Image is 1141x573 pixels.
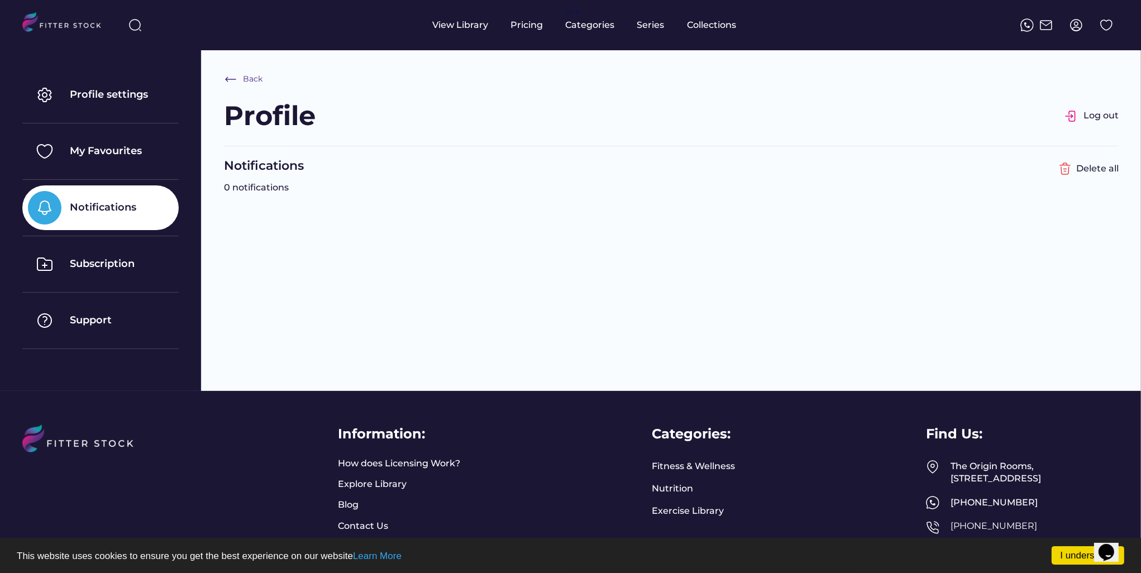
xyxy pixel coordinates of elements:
[951,460,1119,485] div: The Origin Rooms, [STREET_ADDRESS]
[338,424,425,443] div: Information:
[338,478,407,490] a: Explore Library
[1064,109,1078,123] img: Group%201000002326.svg
[338,499,366,511] a: Blog
[128,18,142,32] img: search-normal%203.svg
[1083,109,1119,122] div: Log out
[224,97,316,135] div: Profile
[566,19,615,31] div: Categories
[338,457,460,470] a: How does Licensing Work?
[70,200,136,214] div: Notifications
[28,78,61,112] img: Group%201000002325.svg
[926,496,939,509] img: meteor-icons_whatsapp%20%281%29.svg
[1052,546,1124,565] a: I understand!
[70,257,135,271] div: Subscription
[17,551,1124,561] p: This website uses cookies to ensure you get the best experience on our website
[637,19,665,31] div: Series
[28,191,61,225] img: Group%201000002325%20%285%29.svg
[951,521,1037,531] a: [PHONE_NUMBER]
[224,73,237,86] img: Frame%20%286%29.svg
[22,12,111,35] img: LOGO.svg
[70,88,148,102] div: Profile settings
[224,157,1043,175] div: Notifications
[243,74,262,85] div: Back
[338,520,388,532] a: Contact Us
[28,304,61,337] img: Group%201000002325%20%287%29.svg
[1039,18,1053,32] img: Frame%2051.svg
[70,313,112,327] div: Support
[28,135,61,168] img: Group%201000002325%20%282%29.svg
[688,19,737,31] div: Collections
[652,460,735,472] a: Fitness & Wellness
[926,424,982,443] div: Find Us:
[652,483,693,495] a: Nutrition
[28,247,61,281] img: Group%201000002325%20%286%29.svg
[652,505,724,517] a: Exercise Library
[1070,18,1083,32] img: profile-circle.svg
[433,19,489,31] div: View Library
[353,551,402,561] a: Learn More
[1094,528,1130,562] iframe: chat widget
[22,424,147,480] img: LOGO%20%281%29.svg
[1076,163,1119,175] div: Delete all
[652,424,731,443] div: Categories:
[1100,18,1113,32] img: Group%201000002324%20%282%29.svg
[951,496,1119,509] div: [PHONE_NUMBER]
[1020,18,1034,32] img: meteor-icons_whatsapp%20%281%29.svg
[511,19,543,31] div: Pricing
[926,460,939,474] img: Frame%2049.svg
[566,6,580,17] div: fvck
[70,144,142,158] div: My Favourites
[1054,157,1076,180] img: Group%201000002356%20%282%29.svg
[224,182,1043,194] div: 0 notifications
[926,521,939,534] img: Frame%2050.svg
